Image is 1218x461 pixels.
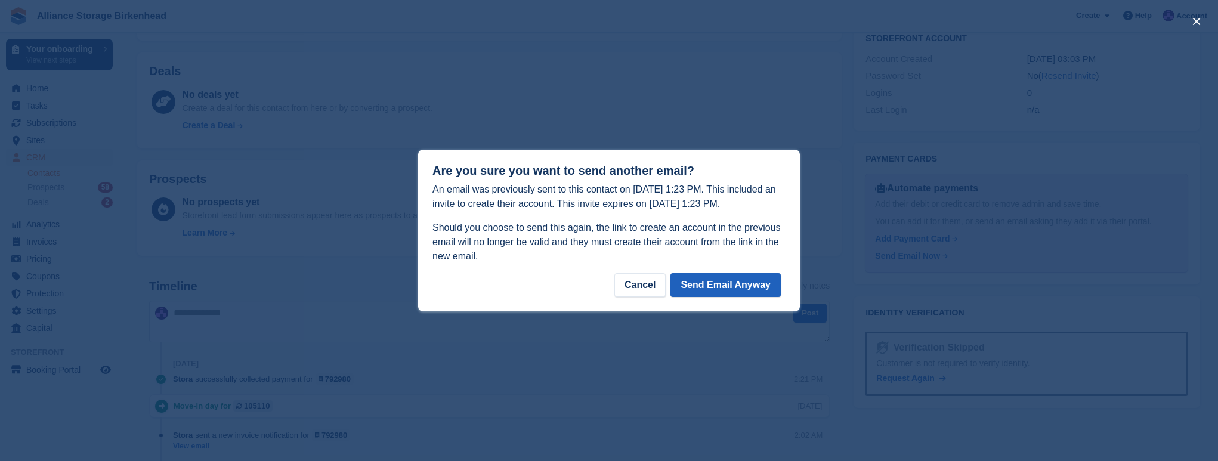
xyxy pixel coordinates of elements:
[614,273,666,297] div: Cancel
[432,164,786,178] h1: Are you sure you want to send another email?
[432,182,786,211] p: An email was previously sent to this contact on [DATE] 1:23 PM. This included an invite to create...
[670,273,781,297] button: Send Email Anyway
[432,221,786,264] p: Should you choose to send this again, the link to create an account in the previous email will no...
[1187,12,1206,31] button: close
